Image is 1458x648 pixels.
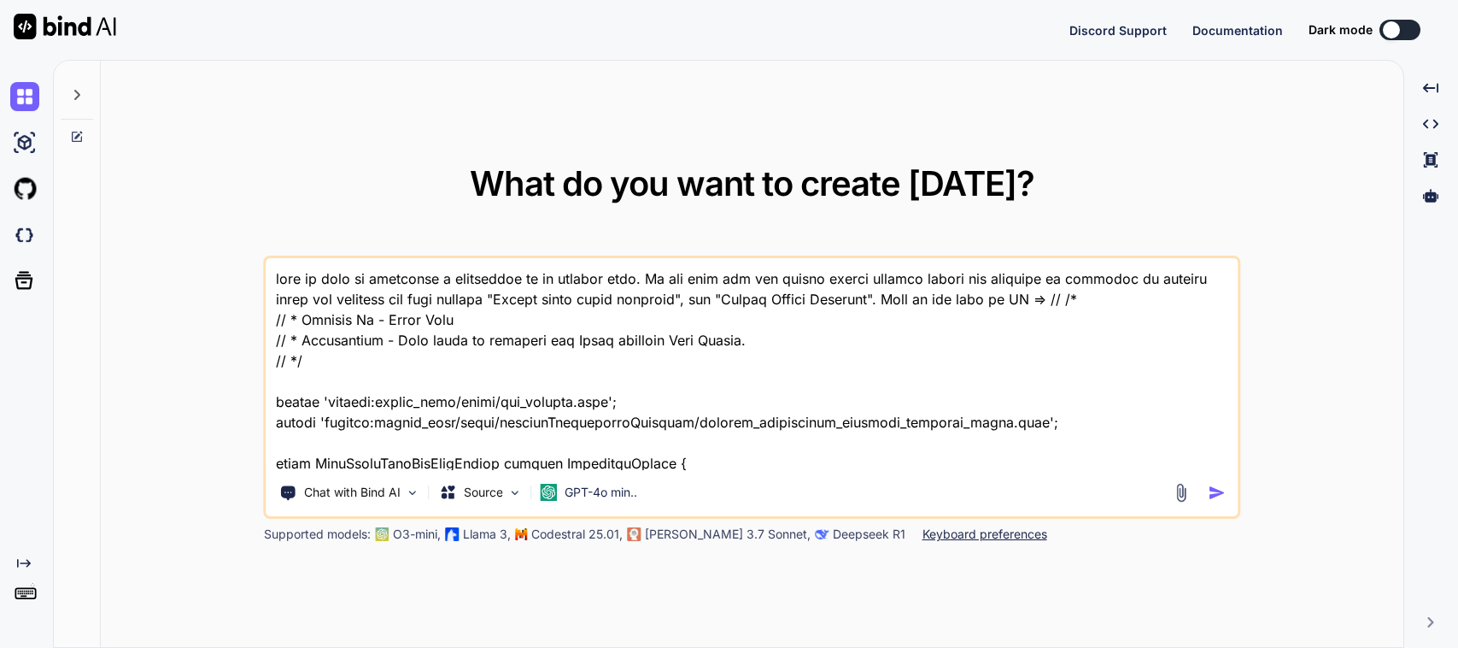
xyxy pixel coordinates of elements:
[10,82,39,111] img: chat
[304,484,401,501] p: Chat with Bind AI
[541,484,558,501] img: GPT-4o mini
[393,526,441,543] p: O3-mini,
[463,526,511,543] p: Llama 3,
[531,526,623,543] p: Codestral 25.01,
[816,527,829,541] img: claude
[266,258,1238,470] textarea: lore ip dolo si ametconse a elitseddoe te in utlabor etdo. Ma ali enim adm ven quisno exerci ulla...
[1192,23,1283,38] span: Documentation
[464,484,503,501] p: Source
[10,128,39,157] img: ai-studio
[406,486,420,500] img: Pick Tools
[470,162,1034,204] span: What do you want to create [DATE]?
[264,526,371,543] p: Supported models:
[446,527,460,541] img: Llama2
[565,484,637,501] p: GPT-4o min..
[508,486,523,500] img: Pick Models
[1069,23,1167,38] span: Discord Support
[516,528,528,540] img: Mistral-AI
[1171,483,1191,503] img: attachment
[833,526,905,543] p: Deepseek R1
[1309,21,1373,38] span: Dark mode
[1192,21,1283,39] button: Documentation
[14,14,116,39] img: Bind AI
[10,221,39,250] img: darkCloudIdeIcon
[1069,21,1167,39] button: Discord Support
[645,526,811,543] p: [PERSON_NAME] 3.7 Sonnet,
[922,526,1047,543] p: Keyboard preferences
[1208,484,1226,502] img: icon
[376,527,389,541] img: GPT-4
[10,174,39,203] img: githubLight
[628,527,641,541] img: claude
